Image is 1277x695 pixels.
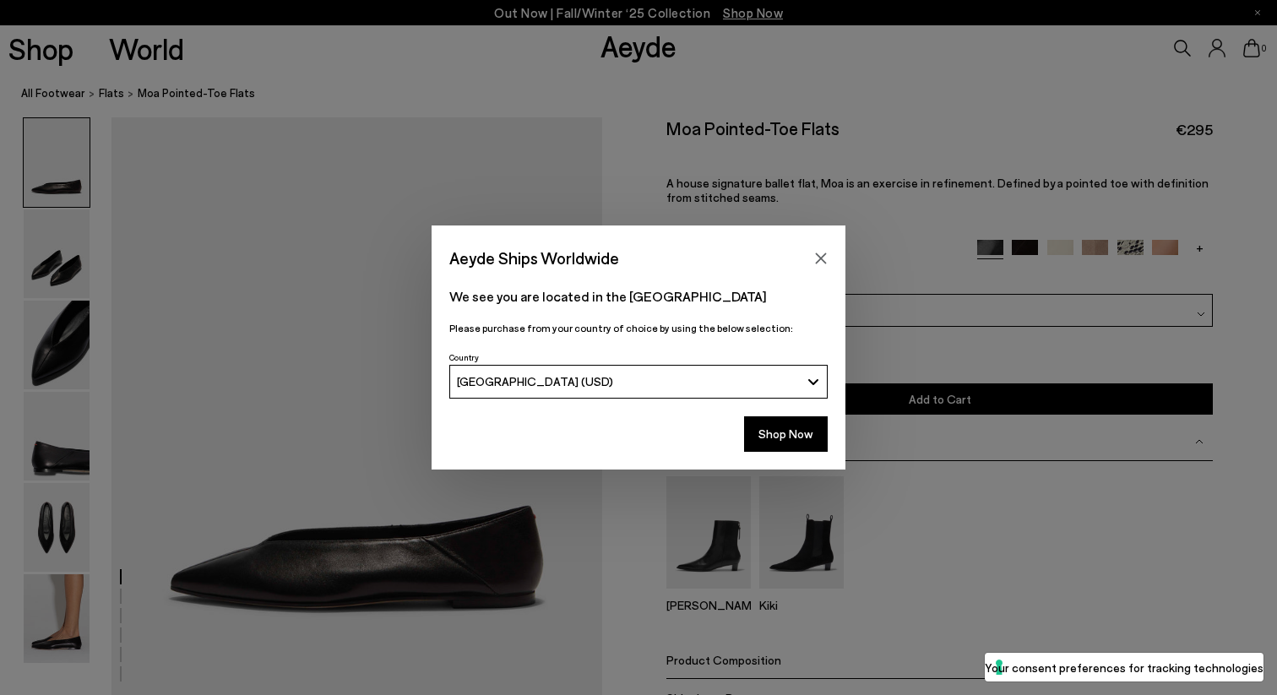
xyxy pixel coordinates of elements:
[449,352,479,362] span: Country
[449,243,619,273] span: Aeyde Ships Worldwide
[457,374,613,388] span: [GEOGRAPHIC_DATA] (USD)
[985,659,1263,676] label: Your consent preferences for tracking technologies
[449,286,828,307] p: We see you are located in the [GEOGRAPHIC_DATA]
[985,653,1263,681] button: Your consent preferences for tracking technologies
[808,246,834,271] button: Close
[449,320,828,336] p: Please purchase from your country of choice by using the below selection:
[744,416,828,452] button: Shop Now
